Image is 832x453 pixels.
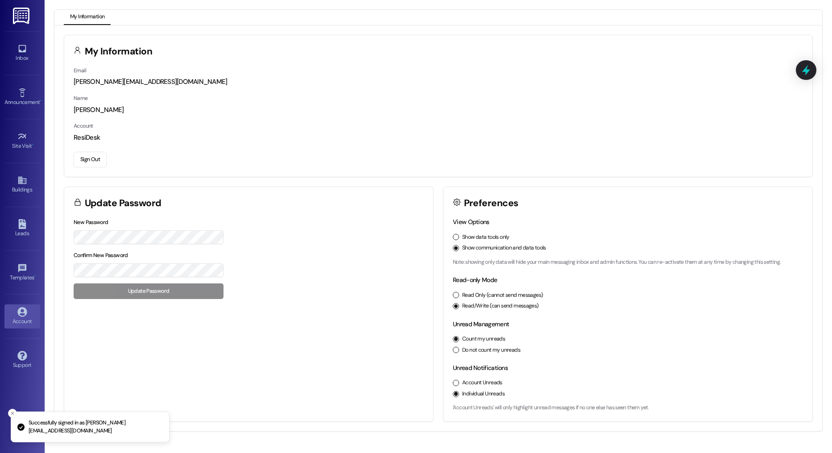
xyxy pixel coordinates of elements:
[4,41,40,65] a: Inbox
[74,152,107,167] button: Sign Out
[4,261,40,285] a: Templates •
[74,105,803,115] div: [PERSON_NAME]
[74,133,803,142] div: ResiDesk
[462,291,543,299] label: Read Only (cannot send messages)
[462,346,520,354] label: Do not count my unreads
[4,304,40,328] a: Account
[453,276,497,284] label: Read-only Mode
[40,98,41,104] span: •
[74,122,93,129] label: Account
[74,77,803,87] div: [PERSON_NAME][EMAIL_ADDRESS][DOMAIN_NAME]
[453,258,803,266] p: Note: showing only data will hide your main messaging inbox and admin functions. You can re-activ...
[462,244,546,252] label: Show communication and data tools
[462,379,502,387] label: Account Unreads
[74,219,108,226] label: New Password
[453,364,508,372] label: Unread Notifications
[453,218,489,226] label: View Options
[462,335,505,343] label: Count my unreads
[453,404,803,412] p: 'Account Unreads' will only highlight unread messages if no one else has seen them yet.
[4,348,40,372] a: Support
[464,199,518,208] h3: Preferences
[13,8,31,24] img: ResiDesk Logo
[34,273,36,279] span: •
[4,216,40,241] a: Leads
[74,67,86,74] label: Email
[4,129,40,153] a: Site Visit •
[74,252,128,259] label: Confirm New Password
[85,47,153,56] h3: My Information
[462,390,505,398] label: Individual Unreads
[462,233,509,241] label: Show data tools only
[85,199,161,208] h3: Update Password
[462,302,539,310] label: Read/Write (can send messages)
[29,419,162,435] p: Successfully signed in as [PERSON_NAME][EMAIL_ADDRESS][DOMAIN_NAME]
[64,10,111,25] button: My Information
[74,95,88,102] label: Name
[32,141,33,148] span: •
[8,409,17,418] button: Close toast
[4,173,40,197] a: Buildings
[453,320,509,328] label: Unread Management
